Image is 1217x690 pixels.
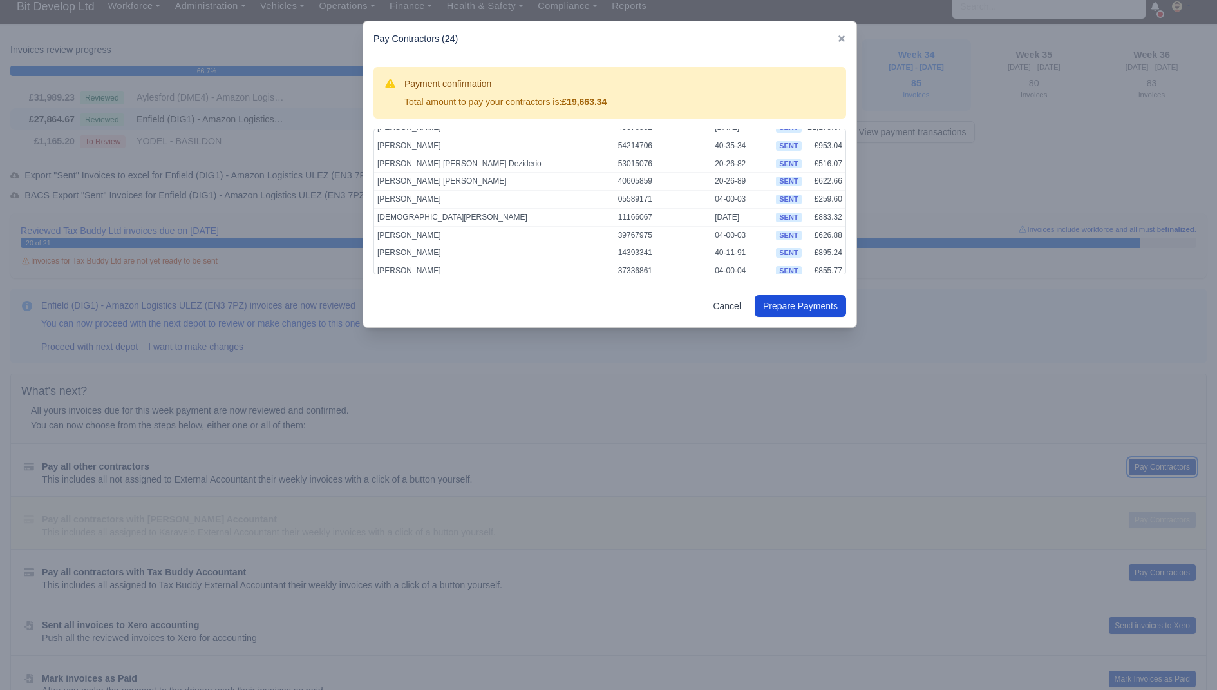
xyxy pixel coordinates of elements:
[776,266,801,276] span: sent
[615,137,712,155] td: 54214706
[805,262,845,280] td: £855.77
[374,262,615,280] td: [PERSON_NAME]
[776,248,801,258] span: sent
[615,244,712,262] td: 14393341
[374,226,615,244] td: [PERSON_NAME]
[712,208,773,226] td: [DATE]
[561,97,607,107] strong: £19,663.34
[712,137,773,155] td: 40-35-34
[805,244,845,262] td: £895.24
[712,262,773,280] td: 04-00-04
[805,137,845,155] td: £953.04
[805,155,845,173] td: £516.07
[615,173,712,191] td: 40605859
[805,208,845,226] td: £883.32
[805,173,845,191] td: £622.66
[404,77,607,90] h3: Payment confirmation
[374,155,615,173] td: [PERSON_NAME] [PERSON_NAME] Deziderio
[374,191,615,209] td: [PERSON_NAME]
[363,21,856,57] div: Pay Contractors (24)
[712,173,773,191] td: 20-26-89
[374,173,615,191] td: [PERSON_NAME] [PERSON_NAME]
[712,244,773,262] td: 40-11-91
[374,208,615,226] td: [DEMOGRAPHIC_DATA][PERSON_NAME]
[615,208,712,226] td: 11166067
[776,213,801,222] span: sent
[776,231,801,240] span: sent
[404,95,607,108] div: Total amount to pay your contractors is:
[374,244,615,262] td: [PERSON_NAME]
[615,191,712,209] td: 05589171
[755,295,846,317] button: Prepare Payments
[776,141,801,151] span: sent
[776,159,801,169] span: sent
[805,226,845,244] td: £626.88
[805,191,845,209] td: £259.60
[374,137,615,155] td: [PERSON_NAME]
[712,155,773,173] td: 20-26-82
[615,155,712,173] td: 53015076
[615,262,712,280] td: 37336861
[712,226,773,244] td: 04-00-03
[704,295,750,317] a: Cancel
[712,191,773,209] td: 04-00-03
[776,195,801,204] span: sent
[615,226,712,244] td: 39767975
[776,177,801,186] span: sent
[1153,628,1217,690] iframe: Chat Widget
